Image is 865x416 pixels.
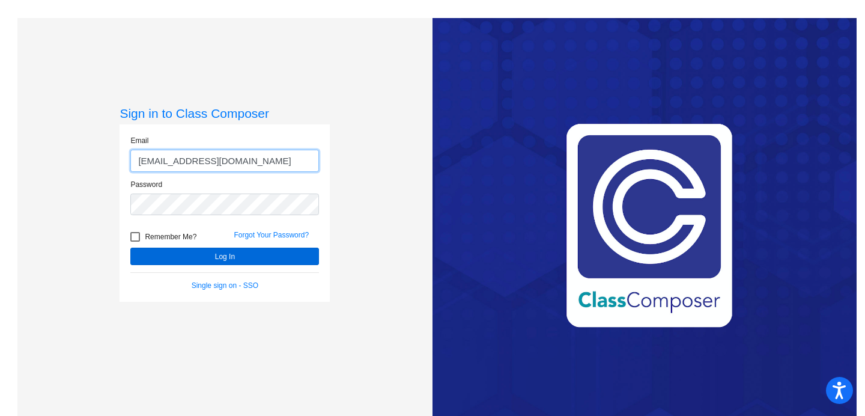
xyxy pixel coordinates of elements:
[130,248,319,265] button: Log In
[130,135,148,146] label: Email
[145,230,196,244] span: Remember Me?
[130,179,162,190] label: Password
[234,231,309,239] a: Forgot Your Password?
[192,281,258,290] a: Single sign on - SSO
[120,106,330,121] h3: Sign in to Class Composer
